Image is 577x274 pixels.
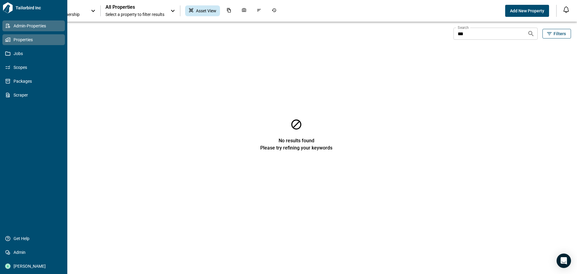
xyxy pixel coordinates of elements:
[13,5,65,11] span: Tailorbird Inc
[2,48,65,59] a: Jobs
[238,5,250,16] div: Photos
[525,28,537,40] button: Search properties
[11,263,59,269] span: [PERSON_NAME]
[2,90,65,100] a: Scraper
[561,5,571,14] button: Open notification feed
[196,8,216,14] span: Asset View
[2,34,65,45] a: Properties
[223,5,235,16] div: Documents
[105,11,164,17] span: Select a property to filter results
[505,5,549,17] button: Add New Property
[11,78,59,84] span: Packages
[2,20,65,31] a: Admin-Properties
[557,254,571,268] div: Open Intercom Messenger
[11,51,59,57] span: Jobs
[542,29,571,38] button: Filters
[185,5,220,16] div: Asset View
[11,236,59,242] span: Get Help
[11,92,59,98] span: Scraper
[458,25,469,30] label: Search
[22,31,451,37] span: 19 Properties
[11,37,59,43] span: Properties
[11,64,59,70] span: Scopes
[105,4,164,10] span: All Properties
[260,144,332,151] span: Please try refining your keywords
[2,247,65,258] a: Admin
[2,62,65,73] a: Scopes
[268,5,280,16] div: Job History
[253,5,265,16] div: Issues & Info
[554,31,566,37] span: Filters
[11,23,59,29] span: Admin-Properties
[510,8,544,14] span: Add New Property
[2,76,65,87] a: Packages
[11,249,59,255] span: Admin
[279,131,314,144] span: No results found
